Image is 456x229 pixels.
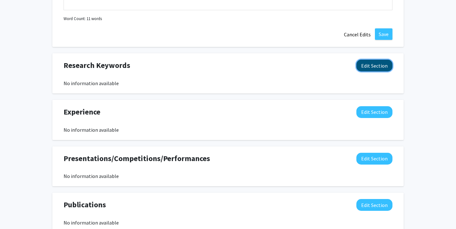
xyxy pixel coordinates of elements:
[64,219,392,226] div: No information available
[64,172,392,180] div: No information available
[64,16,102,22] small: Word Count: 11 words
[64,199,106,211] span: Publications
[64,153,210,164] span: Presentations/Competitions/Performances
[340,28,375,41] button: Cancel Edits
[64,60,130,71] span: Research Keywords
[64,106,100,118] span: Experience
[356,60,392,71] button: Edit Research Keywords
[64,126,392,134] div: No information available
[356,199,392,211] button: Edit Publications
[64,79,392,87] div: No information available
[375,28,392,40] button: Save
[356,153,392,165] button: Edit Presentations/Competitions/Performances
[5,200,27,224] iframe: Chat
[356,106,392,118] button: Edit Experience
